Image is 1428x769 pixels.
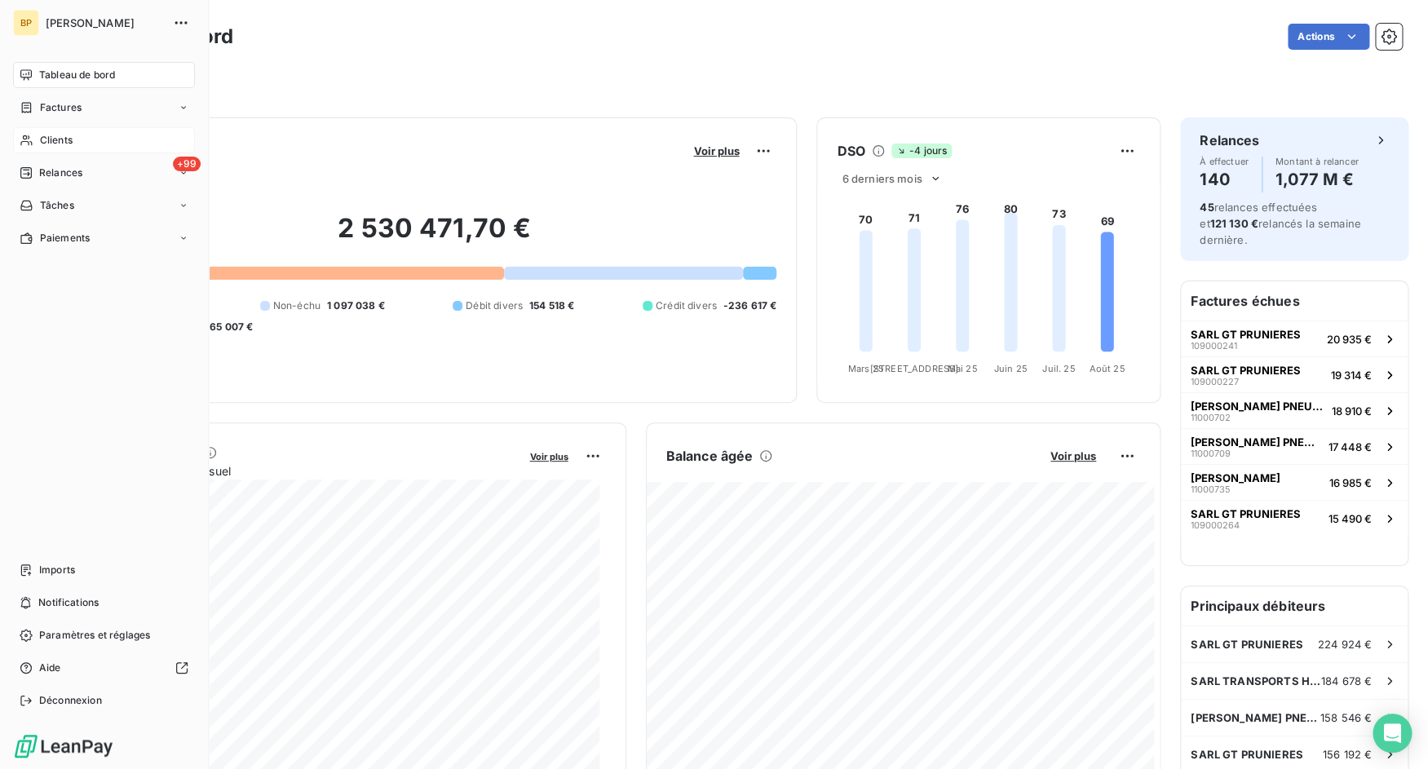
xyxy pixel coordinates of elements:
[870,363,958,374] tspan: [STREET_ADDRESS]
[1191,341,1237,351] span: 109000241
[1181,464,1408,500] button: [PERSON_NAME]1100073516 985 €
[92,462,519,480] span: Chiffre d'affaires mensuel
[1046,449,1101,463] button: Voir plus
[13,95,195,121] a: Factures
[693,144,739,157] span: Voir plus
[688,144,744,158] button: Voir plus
[1200,201,1361,246] span: relances effectuées et relancés la semaine dernière.
[1191,471,1280,484] span: [PERSON_NAME]
[13,62,195,88] a: Tableau de bord
[1191,413,1231,422] span: 11000702
[1329,440,1372,453] span: 17 448 €
[1323,748,1372,761] span: 156 192 €
[39,563,75,577] span: Imports
[1181,428,1408,464] button: [PERSON_NAME] PNEUS CHAMPAGNE1100070917 448 €
[1373,714,1412,753] div: Open Intercom Messenger
[13,557,195,583] a: Imports
[1090,363,1125,374] tspan: Août 25
[1209,217,1258,230] span: 121 130 €
[1318,638,1372,651] span: 224 924 €
[1275,166,1359,192] h4: 1,077 M €
[1042,363,1075,374] tspan: Juil. 25
[466,298,523,313] span: Débit divers
[40,198,74,213] span: Tâches
[39,166,82,180] span: Relances
[273,298,321,313] span: Non-échu
[46,16,163,29] span: [PERSON_NAME]
[525,449,573,463] button: Voir plus
[530,451,568,462] span: Voir plus
[1191,435,1322,449] span: [PERSON_NAME] PNEUS CHAMPAGNE
[1191,507,1301,520] span: SARL GT PRUNIERES
[1329,476,1372,489] span: 16 985 €
[1191,711,1320,724] span: [PERSON_NAME] PNEUS CHAMPAGNE
[39,628,150,643] span: Paramètres et réglages
[1191,638,1303,651] span: SARL GT PRUNIERES
[40,133,73,148] span: Clients
[1191,748,1303,761] span: SARL GT PRUNIERES
[39,68,115,82] span: Tableau de bord
[1275,157,1359,166] span: Montant à relancer
[1329,512,1372,525] span: 15 490 €
[1327,333,1372,346] span: 20 935 €
[1320,711,1372,724] span: 158 546 €
[1321,674,1372,687] span: 184 678 €
[1332,404,1372,418] span: 18 910 €
[1331,369,1372,382] span: 19 314 €
[1181,356,1408,392] button: SARL GT PRUNIERES10900022719 314 €
[1200,201,1214,214] span: 45
[1200,157,1249,166] span: À effectuer
[13,160,195,186] a: +99Relances
[666,446,754,466] h6: Balance âgée
[1181,500,1408,536] button: SARL GT PRUNIERES10900026415 490 €
[1200,130,1259,150] h6: Relances
[842,172,922,185] span: 6 derniers mois
[13,10,39,36] div: BP
[1191,449,1231,458] span: 11000709
[1181,392,1408,428] button: [PERSON_NAME] PNEUS CHAMPAGNE1100070218 910 €
[1181,320,1408,356] button: SARL GT PRUNIERES10900024120 935 €
[1191,400,1325,413] span: [PERSON_NAME] PNEUS CHAMPAGNE
[40,100,82,115] span: Factures
[848,363,884,374] tspan: Mars 25
[656,298,717,313] span: Crédit divers
[39,693,102,708] span: Déconnexion
[13,655,195,681] a: Aide
[205,320,253,334] span: -65 007 €
[1191,674,1321,687] span: SARL TRANSPORTS HELP SERVICE
[1050,449,1096,462] span: Voir plus
[38,595,99,610] span: Notifications
[1200,166,1249,192] h4: 140
[1191,520,1240,530] span: 109000264
[13,225,195,251] a: Paiements
[39,661,61,675] span: Aide
[1191,377,1239,387] span: 109000227
[13,622,195,648] a: Paramètres et réglages
[13,192,195,219] a: Tâches
[1191,364,1301,377] span: SARL GT PRUNIERES
[173,157,201,171] span: +99
[327,298,385,313] span: 1 097 038 €
[529,298,574,313] span: 154 518 €
[1288,24,1369,50] button: Actions
[837,141,864,161] h6: DSO
[891,144,952,158] span: -4 jours
[13,127,195,153] a: Clients
[92,212,776,261] h2: 2 530 471,70 €
[948,363,978,374] tspan: Mai 25
[40,231,90,245] span: Paiements
[723,298,777,313] span: -236 617 €
[13,733,114,759] img: Logo LeanPay
[994,363,1028,374] tspan: Juin 25
[1191,328,1301,341] span: SARL GT PRUNIERES
[1191,484,1231,494] span: 11000735
[1181,281,1408,320] h6: Factures échues
[1181,586,1408,625] h6: Principaux débiteurs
